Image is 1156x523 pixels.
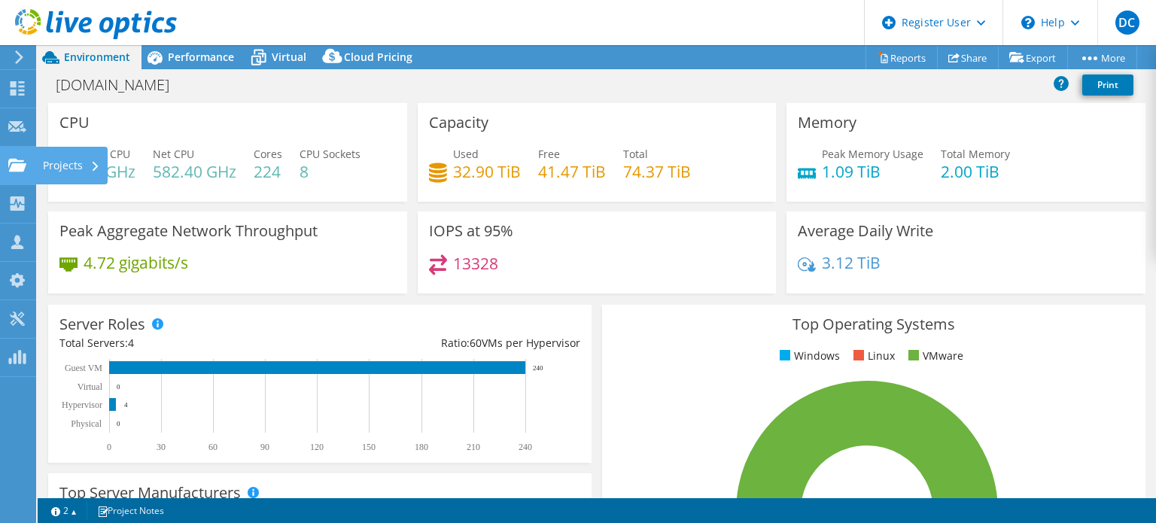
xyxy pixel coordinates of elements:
span: Total Memory [941,147,1010,161]
h3: Peak Aggregate Network Throughput [59,223,318,239]
h4: 1.09 TiB [822,163,923,180]
span: Cloud Pricing [344,50,412,64]
h4: 224 [254,163,282,180]
h4: 2.00 TiB [941,163,1010,180]
span: Net CPU [153,147,194,161]
div: Ratio: VMs per Hypervisor [320,335,580,351]
a: Export [998,46,1068,69]
span: Peak CPU [84,147,130,161]
h3: Average Daily Write [798,223,933,239]
h4: 74.37 TiB [623,163,691,180]
div: Projects [35,147,108,184]
span: Virtual [272,50,306,64]
text: Hypervisor [62,400,102,410]
a: Print [1082,74,1133,96]
text: Physical [71,418,102,429]
h1: [DOMAIN_NAME] [49,77,193,93]
span: Peak Memory Usage [822,147,923,161]
li: Windows [776,348,840,364]
h3: CPU [59,114,90,131]
a: Share [937,46,999,69]
text: 180 [415,442,428,452]
h3: Capacity [429,114,488,131]
text: 4 [124,401,128,409]
h3: Server Roles [59,316,145,333]
h4: 4.72 gigabits/s [84,254,188,271]
h3: Top Server Manufacturers [59,485,241,501]
li: Linux [850,348,895,364]
text: 240 [533,364,543,372]
h4: 13328 [453,255,498,272]
span: Cores [254,147,282,161]
span: 4 [128,336,134,350]
a: Reports [865,46,938,69]
a: Project Notes [87,501,175,520]
text: 90 [260,442,269,452]
h4: 582.40 GHz [153,163,236,180]
h3: Memory [798,114,856,131]
text: 210 [467,442,480,452]
svg: \n [1021,16,1035,29]
h4: 32.90 TiB [453,163,521,180]
span: Environment [64,50,130,64]
text: 60 [208,442,218,452]
text: 0 [107,442,111,452]
text: 30 [157,442,166,452]
span: CPU Sockets [300,147,360,161]
span: Total [623,147,648,161]
span: Used [453,147,479,161]
span: DC [1115,11,1139,35]
span: Performance [168,50,234,64]
li: VMware [905,348,963,364]
text: 0 [117,420,120,427]
text: Virtual [78,382,103,392]
a: 2 [41,501,87,520]
span: Free [538,147,560,161]
h4: 3.12 TiB [822,254,881,271]
span: 60 [470,336,482,350]
div: Total Servers: [59,335,320,351]
text: 240 [519,442,532,452]
h3: IOPS at 95% [429,223,513,239]
h4: 85 GHz [84,163,135,180]
a: More [1067,46,1137,69]
text: 150 [362,442,376,452]
text: Guest VM [65,363,102,373]
text: 0 [117,383,120,391]
h4: 8 [300,163,360,180]
h3: Top Operating Systems [613,316,1134,333]
text: 120 [310,442,324,452]
h4: 41.47 TiB [538,163,606,180]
